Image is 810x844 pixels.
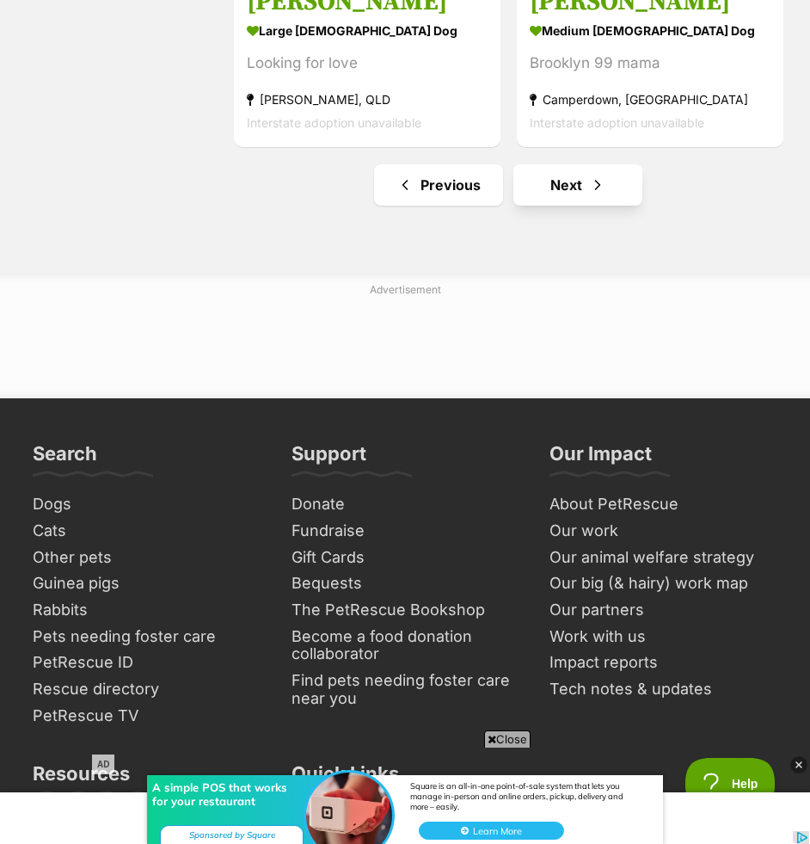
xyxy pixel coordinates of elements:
[26,491,267,518] a: Dogs
[291,441,366,476] h3: Support
[306,32,392,118] img: A simple POS that works for your restaurant
[285,597,526,624] a: The PetRescue Bookshop
[549,441,652,476] h3: Our Impact
[285,518,526,545] a: Fundraise
[247,18,488,43] div: large [DEMOGRAPHIC_DATA] Dog
[530,88,770,111] div: Camperdown, [GEOGRAPHIC_DATA]
[285,668,526,712] a: Find pets needing foster care near you
[790,756,807,773] img: close_dark_3x.png
[530,115,704,130] span: Interstate adoption unavailable
[247,88,488,111] div: [PERSON_NAME], QLD
[285,570,526,597] a: Bequests
[374,164,503,206] a: Previous page
[160,84,304,106] div: Sponsored by Square
[26,570,267,597] a: Guinea pigs
[484,730,531,748] span: Close
[285,491,526,518] a: Donate
[530,18,770,43] div: medium [DEMOGRAPHIC_DATA] Dog
[543,597,784,624] a: Our partners
[543,491,784,518] a: About PetRescue
[26,650,267,676] a: PetRescue ID
[543,545,784,571] a: Our animal welfare strategy
[543,676,784,703] a: Tech notes & updates
[26,545,267,571] a: Other pets
[513,164,642,206] a: Next page
[247,52,488,75] div: Looking for love
[530,52,770,75] div: Brooklyn 99 mama
[543,650,784,676] a: Impact reports
[285,545,526,571] a: Gift Cards
[232,164,784,206] nav: Pagination
[543,570,784,597] a: Our big (& hairy) work map
[26,597,267,624] a: Rabbits
[33,441,97,476] h3: Search
[26,518,267,545] a: Cats
[543,624,784,650] a: Work with us
[247,115,421,130] span: Interstate adoption unavailable
[285,624,526,668] a: Become a food donation collaborator
[26,703,267,730] a: PetRescue TV
[543,518,784,545] a: Our work
[26,676,267,703] a: Rescue directory
[410,40,641,71] div: Square is an all-in-one point-of-sale system that lets you manage in-person and online orders, pi...
[152,40,296,67] div: A simple POS that works for your restaurant
[26,624,267,650] a: Pets needing foster care
[419,81,564,99] button: Learn More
